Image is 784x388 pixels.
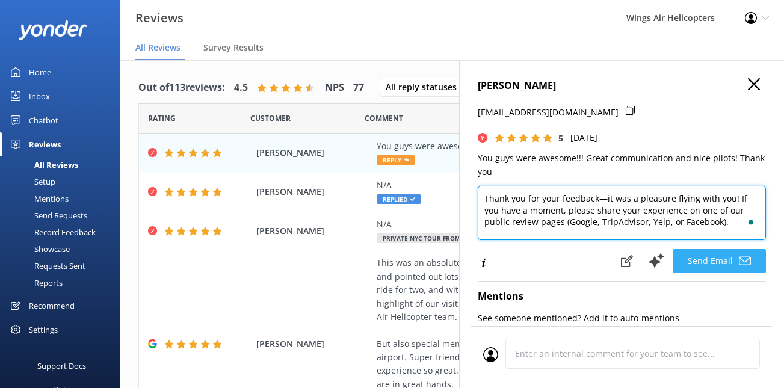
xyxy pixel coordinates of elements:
[7,241,70,257] div: Showcase
[478,312,766,325] p: See someone mentioned? Add it to auto-mentions
[7,156,78,173] div: All Reviews
[29,318,58,342] div: Settings
[18,20,87,40] img: yonder-white-logo.png
[256,146,371,159] span: [PERSON_NAME]
[7,173,55,190] div: Setup
[29,294,75,318] div: Recommend
[29,132,61,156] div: Reviews
[29,84,50,108] div: Inbox
[250,112,291,124] span: Date
[7,257,85,274] div: Requests Sent
[135,8,184,28] h3: Reviews
[29,60,51,84] div: Home
[138,80,225,96] h4: Out of 113 reviews:
[570,131,597,144] p: [DATE]
[7,224,96,241] div: Record Feedback
[558,132,563,144] span: 5
[148,112,176,124] span: Date
[478,289,766,304] h4: Mentions
[256,185,371,199] span: [PERSON_NAME]
[7,274,120,291] a: Reports
[7,207,120,224] a: Send Requests
[37,354,86,378] div: Support Docs
[256,337,371,351] span: [PERSON_NAME]
[7,156,120,173] a: All Reviews
[29,108,58,132] div: Chatbot
[7,257,120,274] a: Requests Sent
[478,186,766,240] textarea: To enrich screen reader interactions, please activate Accessibility in Grammarly extension settings
[377,179,684,192] div: N/A
[7,207,87,224] div: Send Requests
[478,152,766,179] p: You guys were awesome!!! Great communication and nice pilots! Thank you
[377,218,684,231] div: N/A
[386,81,464,94] span: All reply statuses
[7,274,63,291] div: Reports
[483,347,498,362] img: user_profile.svg
[7,190,120,207] a: Mentions
[7,190,69,207] div: Mentions
[377,155,415,165] span: Reply
[7,224,120,241] a: Record Feedback
[377,233,529,243] span: Private NYC Tour from [GEOGRAPHIC_DATA]
[365,112,403,124] span: Question
[135,42,181,54] span: All Reviews
[478,106,619,119] p: [EMAIL_ADDRESS][DOMAIN_NAME]
[234,80,248,96] h4: 4.5
[256,224,371,238] span: [PERSON_NAME]
[478,78,766,94] h4: [PERSON_NAME]
[7,173,120,190] a: Setup
[203,42,264,54] span: Survey Results
[377,140,684,153] div: You guys were awesome!!! Great communication and nice pilots! Thank you
[377,194,421,204] span: Replied
[7,241,120,257] a: Showcase
[353,80,364,96] h4: 77
[325,80,344,96] h4: NPS
[673,249,766,273] button: Send Email
[748,78,760,91] button: Close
